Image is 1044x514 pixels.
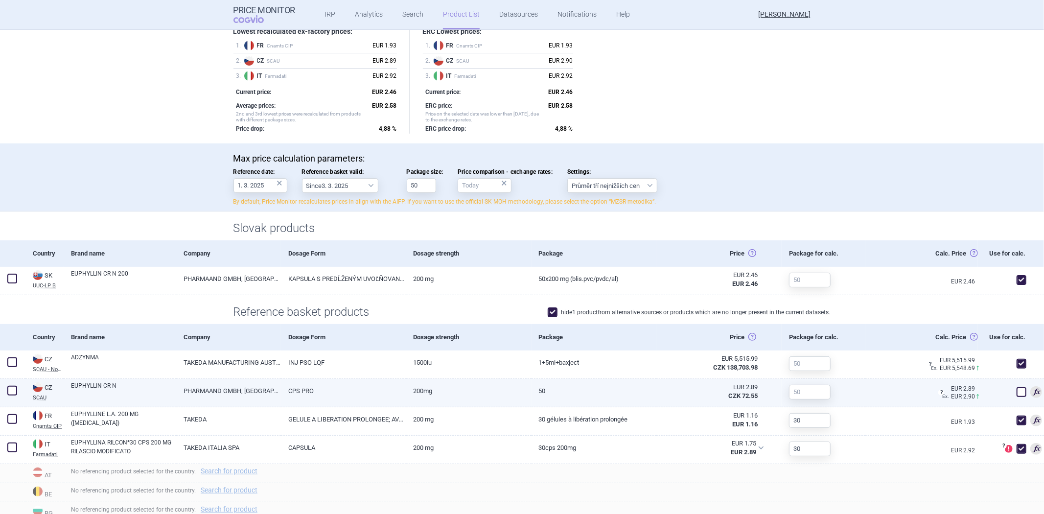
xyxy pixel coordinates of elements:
a: ADZYNMA [71,353,176,371]
abbr: Ex-Factory bez DPH zo zdroja [664,354,758,372]
div: Package [532,324,657,350]
a: 1500IU [406,350,532,374]
span: 2 . [426,56,434,66]
span: Farmadati [257,73,368,79]
input: 50 [789,273,831,287]
div: EUR 2.90 [942,392,978,401]
div: EUR 2.89 [373,56,397,66]
div: × [277,178,283,188]
a: 200 MG [406,407,532,431]
p: By default, Price Monitor recalculates prices in align with the AIFP. If you want to use the offi... [233,198,811,206]
div: EUR 1.75EUR 2.89 [656,436,770,460]
a: EUR 1.93 [951,419,978,425]
span: Reference date: [233,168,287,175]
div: Use for calc. [978,324,1030,350]
abbr: MZSR metodika (03/2022) pre ORIGINÁLNE a BIOSIMILÁRNE LIEKY (marža lekárne 33,35%) [663,439,756,457]
div: IT [33,439,64,450]
h1: Reference basket products [233,305,811,319]
span: 2 . [236,56,244,66]
a: 200 mg [406,267,532,291]
strong: IT [446,72,454,79]
span: Cnamts CIP [446,43,544,49]
select: Settings: [567,178,657,193]
input: 50 [789,413,831,428]
div: Dosage Form [281,240,406,267]
div: Brand name [64,324,176,350]
img: Czech Republic [434,56,443,66]
abbr: SCAU - Non-reimbursed medicinal products [33,367,64,372]
input: 50 [789,385,831,399]
div: EUR 5,548.69 [931,363,978,373]
div: Price [656,240,782,267]
small: 2nd and 3rd lowest prices were recalculated from products with different package sizes. [236,111,368,123]
a: Search for product [201,487,257,493]
img: France [33,411,43,421]
strong: FR [446,42,456,49]
span: Used for calculation [1030,415,1042,426]
span: Ex. [942,394,949,399]
a: CAPSULA [281,436,406,460]
input: Price comparison - exchange rates:× [458,178,511,193]
strong: CZ [257,57,266,64]
a: 50x200 mg (blis.PVC/PVDC/Al) [532,267,657,291]
strong: ERC price: [426,102,453,109]
div: Package [532,240,657,267]
img: Czech Republic [244,56,254,66]
span: Farmadati [446,73,544,79]
a: EUR 2.92 [951,447,978,453]
a: 1+5ML+BAXJECT [532,350,657,374]
span: Used for calculation [1030,443,1042,455]
span: SCAU [446,58,544,64]
div: EUR 2.89 [664,383,758,392]
strong: CZK 72.55 [728,392,758,399]
span: Reference basket valid: [302,168,392,175]
strong: Price Monitor [233,5,296,15]
img: Italy [434,71,443,81]
span: 1 . [426,41,434,50]
span: BE [25,486,64,500]
a: EUR 5,515.99 [931,357,978,363]
strong: EUR 1.16 [732,421,758,428]
a: EUPHYLLIN CR N [71,381,176,399]
div: SK [33,270,64,281]
div: Country [25,240,64,267]
a: PHARMAAND GMBH, [GEOGRAPHIC_DATA] [176,379,280,403]
span: AT [25,467,64,481]
div: Package for calc. [782,240,865,267]
a: EUR 2.89 [942,386,978,392]
input: Reference date:× [233,178,287,193]
a: Search for product [201,506,257,513]
div: Company [176,240,280,267]
strong: FR [257,42,266,49]
span: ? [927,361,933,367]
abbr: Farmadati [33,452,64,457]
strong: Price drop: [236,125,265,132]
a: GELULE A LIBERATION PROLONGEE; AVEC MICROGRANULES; OUVERTURE POSSIBLE; NE PAS ECRASER; NE PAS OUVRIR [281,407,406,431]
img: France [244,41,254,50]
strong: EUR 2.89 [731,448,756,456]
img: Italy [244,71,254,81]
span: SCAU [257,58,368,64]
div: Country [25,324,64,350]
h1: Slovak products [233,221,811,235]
span: Ex. [931,365,938,371]
a: CZCZSCAU - Non-reimbursed medicinal products [25,353,64,372]
strong: IT [257,72,264,79]
strong: Current price: [426,89,461,95]
strong: CZK 138,703.98 [713,364,758,371]
div: Package for calc. [782,324,865,350]
span: ? [1001,443,1007,449]
div: EUR 2.92 [373,71,397,81]
div: EUR 5,515.99 [664,354,758,363]
strong: ERC price drop: [426,125,466,132]
div: Price [656,324,782,350]
strong: Average prices: [236,102,276,109]
p: Max price calculation parameters: [233,153,811,164]
span: Settings: [567,168,657,175]
input: Package size: [407,178,436,193]
div: EUR 1.93 [549,41,573,50]
strong: EUR 2.46 [372,89,397,95]
span: No referencing product selected for the country. [71,506,262,513]
div: Calc. Price [865,240,978,267]
img: Czech Republic [33,382,43,392]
